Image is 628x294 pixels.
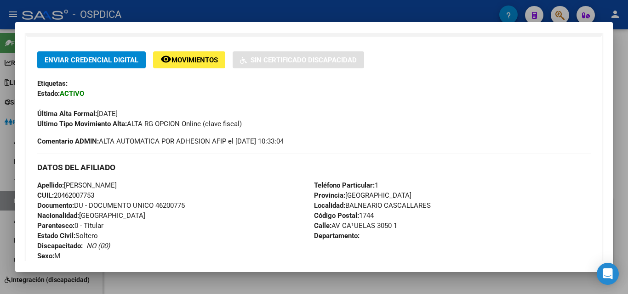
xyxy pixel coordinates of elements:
[37,110,97,118] strong: Última Alta Formal:
[37,137,99,145] strong: Comentario ADMIN:
[60,89,84,98] strong: ACTIVO
[37,120,242,128] span: ALTA RG OPCION Online (clave fiscal)
[37,120,127,128] strong: Ultimo Tipo Movimiento Alta:
[37,136,284,146] span: ALTA AUTOMATICA POR ADHESION AFIP el [DATE] 10:33:04
[314,222,397,230] span: AV CA¹UELAS 3050 1
[233,51,364,68] button: Sin Certificado Discapacidad
[314,181,378,189] span: 1
[37,252,60,260] span: M
[37,181,64,189] strong: Apellido:
[314,211,359,220] strong: Código Postal:
[37,222,74,230] strong: Parentesco:
[37,162,591,172] h3: DATOS DEL AFILIADO
[37,191,94,200] span: 20462007753
[153,51,225,68] button: Movimientos
[37,232,98,240] span: Soltero
[314,222,331,230] strong: Calle:
[86,242,110,250] i: NO (00)
[171,56,218,64] span: Movimientos
[37,222,103,230] span: 0 - Titular
[37,110,118,118] span: [DATE]
[37,232,75,240] strong: Estado Civil:
[251,56,357,64] span: Sin Certificado Discapacidad
[37,211,145,220] span: [GEOGRAPHIC_DATA]
[314,211,374,220] span: 1744
[45,56,138,64] span: Enviar Credencial Digital
[37,242,83,250] strong: Discapacitado:
[314,201,431,210] span: BALNEARIO CASCALLARES
[37,252,54,260] strong: Sexo:
[597,263,619,285] div: Open Intercom Messenger
[314,191,411,200] span: [GEOGRAPHIC_DATA]
[37,201,74,210] strong: Documento:
[314,181,375,189] strong: Teléfono Particular:
[37,181,117,189] span: [PERSON_NAME]
[160,54,171,65] mat-icon: remove_red_eye
[37,211,79,220] strong: Nacionalidad:
[37,79,68,88] strong: Etiquetas:
[314,201,345,210] strong: Localidad:
[314,191,345,200] strong: Provincia:
[37,51,146,68] button: Enviar Credencial Digital
[37,201,185,210] span: DU - DOCUMENTO UNICO 46200775
[314,232,360,240] strong: Departamento:
[37,191,54,200] strong: CUIL:
[37,89,60,98] strong: Estado:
